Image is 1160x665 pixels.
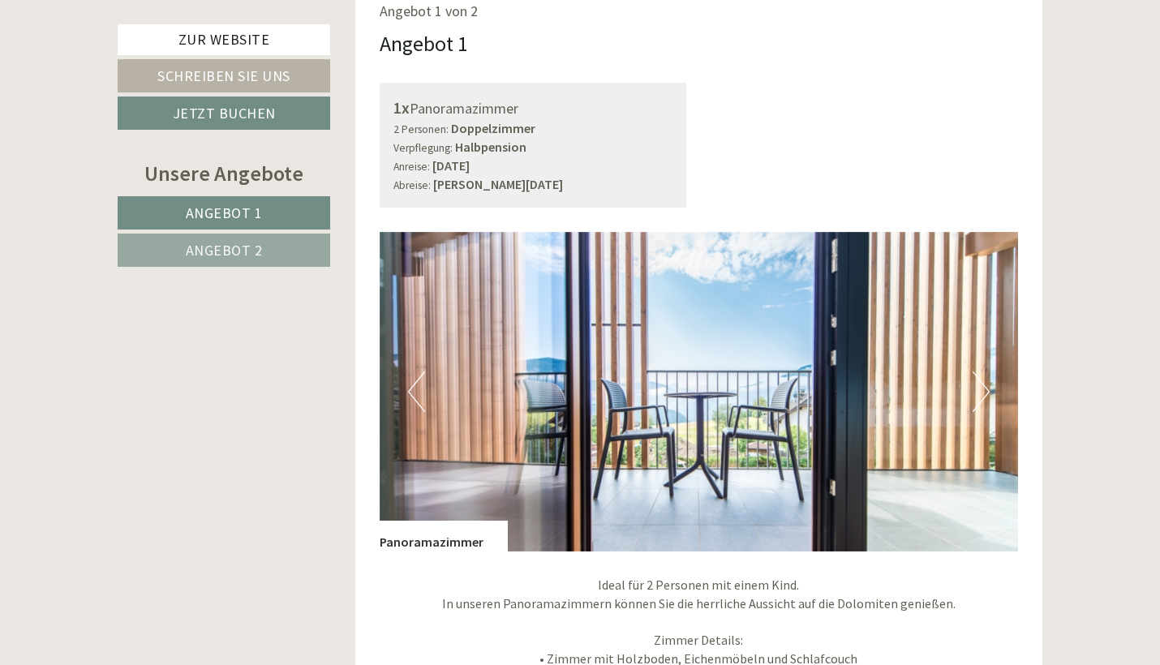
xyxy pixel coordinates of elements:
img: image [380,232,1019,551]
b: [PERSON_NAME][DATE] [433,176,563,192]
button: Senden [535,423,639,456]
button: Next [973,371,990,412]
button: Previous [408,371,425,412]
b: Doppelzimmer [451,120,535,136]
div: [DATE] [290,12,349,40]
div: Panoramazimmer [380,521,508,551]
b: 1x [393,97,410,118]
span: Angebot 1 von 2 [380,2,478,20]
a: Schreiben Sie uns [118,59,330,92]
div: Angebot 1 [380,28,468,58]
div: Inso Sonnenheim [24,47,250,60]
a: Jetzt buchen [118,97,330,130]
small: Verpflegung: [393,141,453,155]
b: [DATE] [432,157,470,174]
small: Abreise: [393,178,431,192]
a: Zur Website [118,24,330,55]
div: Unsere Angebote [118,158,330,188]
b: Halbpension [455,139,526,155]
div: Panoramazimmer [393,97,673,120]
span: Angebot 2 [186,241,263,260]
small: 15:07 [24,79,250,90]
small: 2 Personen: [393,122,449,136]
small: Anreise: [393,160,430,174]
span: Angebot 1 [186,204,263,222]
div: Guten Tag, wie können wir Ihnen helfen? [12,44,258,93]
